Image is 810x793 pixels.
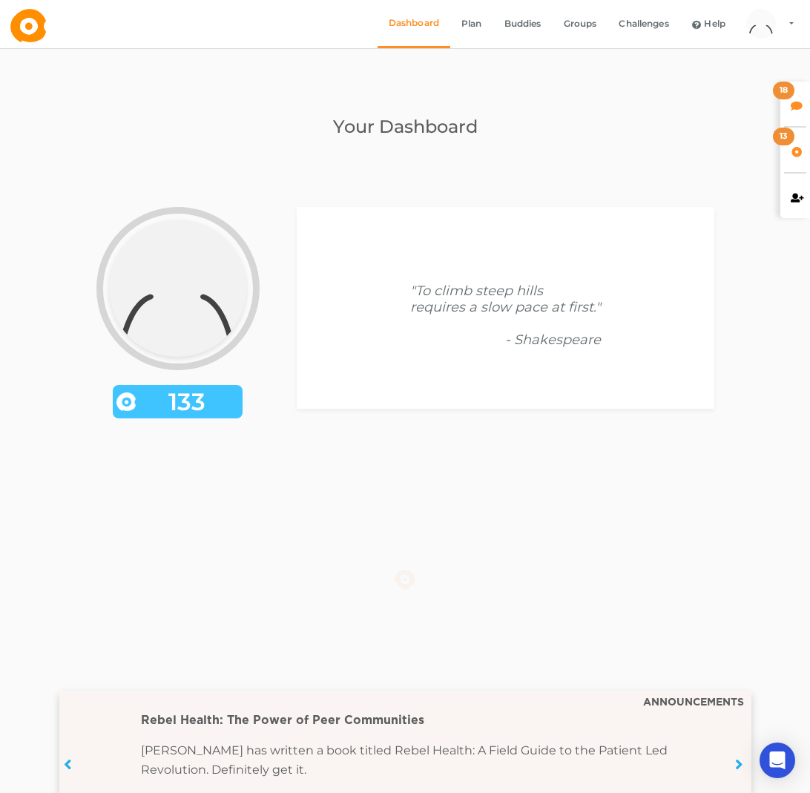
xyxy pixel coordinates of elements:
[643,698,744,708] div: ANNOUNCEMENTS
[141,741,670,780] p: [PERSON_NAME] has written a book titled Rebel Health: A Field Guide to the Patient Led Revolution...
[773,128,794,145] div: 13
[410,283,601,348] div: "To climb steep hills requires a slow pace at first."
[760,743,795,778] div: Open Intercom Messenger
[136,395,239,409] span: 133
[59,113,751,140] h2: Your Dashboard
[141,714,424,726] span: Rebel Health: The Power of Peer Communities
[773,82,794,99] div: 18
[410,332,601,348] div: - Shakespeare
